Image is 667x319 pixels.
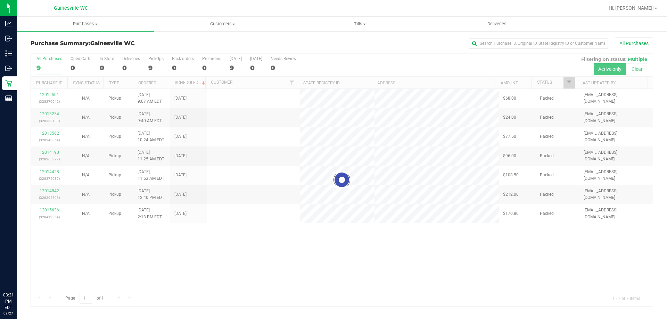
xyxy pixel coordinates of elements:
[478,21,516,27] span: Deliveries
[469,38,608,49] input: Search Purchase ID, Original ID, State Registry ID or Customer Name...
[5,20,12,27] inline-svg: Analytics
[90,40,135,47] span: Gainesville WC
[428,17,566,31] a: Deliveries
[5,50,12,57] inline-svg: Inventory
[3,311,14,316] p: 09/27
[291,17,428,31] a: Tills
[17,17,154,31] a: Purchases
[5,80,12,87] inline-svg: Retail
[17,21,154,27] span: Purchases
[31,40,238,47] h3: Purchase Summary:
[291,21,428,27] span: Tills
[3,292,14,311] p: 03:21 PM EDT
[54,5,88,11] span: Gainesville WC
[5,35,12,42] inline-svg: Inbound
[609,5,654,11] span: Hi, [PERSON_NAME]!
[154,17,291,31] a: Customers
[154,21,291,27] span: Customers
[5,65,12,72] inline-svg: Outbound
[7,263,28,284] iframe: Resource center
[5,95,12,102] inline-svg: Reports
[615,37,653,49] button: All Purchases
